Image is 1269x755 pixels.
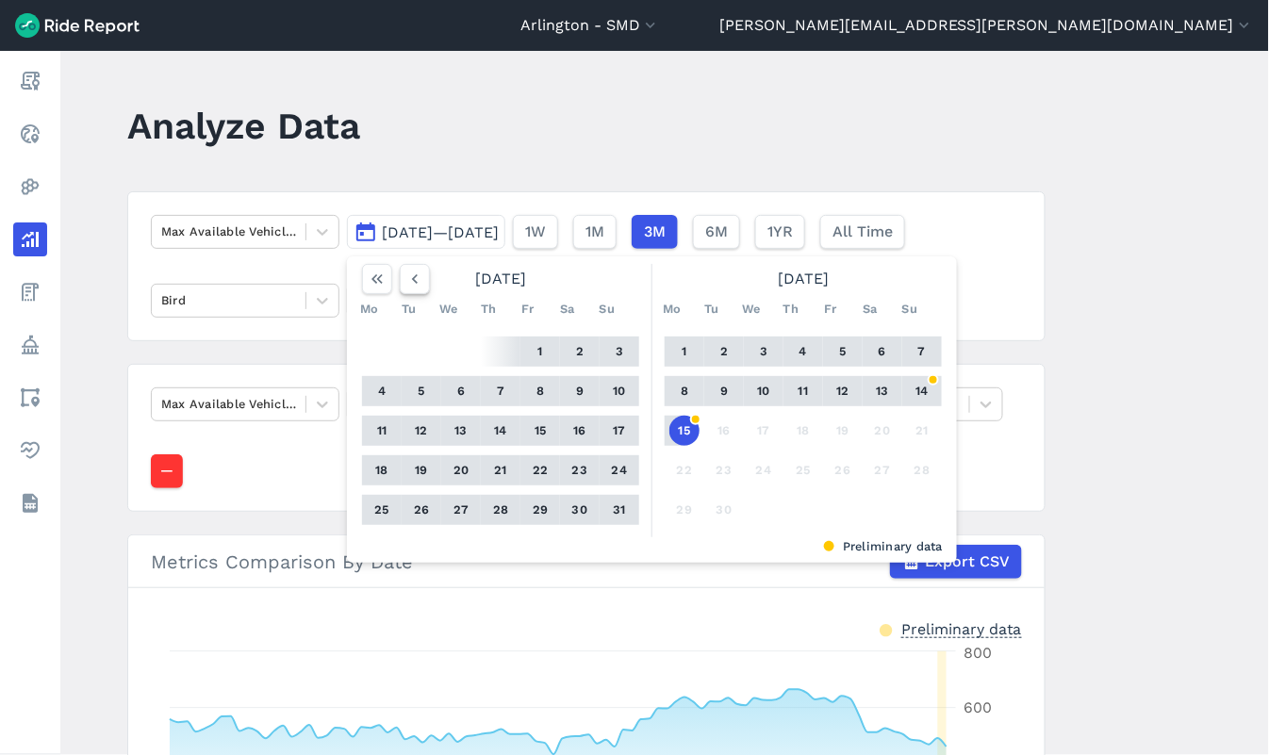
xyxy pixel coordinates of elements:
[565,495,595,525] button: 30
[776,294,806,324] div: Th
[890,545,1022,579] button: Export CSV
[406,416,437,446] button: 12
[585,221,604,243] span: 1M
[709,376,739,406] button: 9
[367,455,397,485] button: 18
[709,455,739,485] button: 23
[354,294,385,324] div: Mo
[592,294,622,324] div: Su
[361,537,943,555] div: Preliminary data
[565,376,595,406] button: 9
[669,336,700,367] button: 1
[669,416,700,446] button: 15
[406,455,437,485] button: 19
[907,416,937,446] button: 21
[13,434,47,468] a: Health
[697,294,727,324] div: Tu
[473,294,503,324] div: Th
[565,416,595,446] button: 16
[709,416,739,446] button: 16
[13,222,47,256] a: Analyze
[394,294,424,324] div: Tu
[907,376,937,406] button: 14
[867,336,898,367] button: 6
[644,221,666,243] span: 3M
[513,215,558,249] button: 1W
[565,455,595,485] button: 23
[13,64,47,98] a: Report
[347,215,505,249] button: [DATE]—[DATE]
[749,376,779,406] button: 10
[604,376,634,406] button: 10
[907,455,937,485] button: 28
[573,215,617,249] button: 1M
[788,376,818,406] button: 11
[867,416,898,446] button: 20
[632,215,678,249] button: 3M
[525,221,546,243] span: 1W
[13,328,47,362] a: Policy
[446,455,476,485] button: 20
[657,294,687,324] div: Mo
[520,14,660,37] button: Arlington - SMD
[13,117,47,151] a: Realtime
[736,294,766,324] div: We
[709,495,739,525] button: 30
[15,13,140,38] img: Ride Report
[434,294,464,324] div: We
[513,294,543,324] div: Fr
[788,455,818,485] button: 25
[820,215,905,249] button: All Time
[446,416,476,446] button: 13
[669,495,700,525] button: 29
[867,376,898,406] button: 13
[907,336,937,367] button: 7
[749,336,779,367] button: 3
[151,545,1022,579] div: Metrics Comparison By Date
[13,381,47,415] a: Areas
[964,645,992,663] tspan: 800
[13,170,47,204] a: Heatmaps
[525,495,555,525] button: 29
[828,416,858,446] button: 19
[565,336,595,367] button: 2
[367,376,397,406] button: 4
[486,455,516,485] button: 21
[382,223,499,241] span: [DATE]—[DATE]
[832,221,893,243] span: All Time
[669,376,700,406] button: 8
[486,416,516,446] button: 14
[13,486,47,520] a: Datasets
[828,455,858,485] button: 26
[552,294,583,324] div: Sa
[755,215,805,249] button: 1YR
[354,264,647,294] div: [DATE]
[925,550,1010,573] span: Export CSV
[604,495,634,525] button: 31
[486,495,516,525] button: 28
[788,336,818,367] button: 4
[525,455,555,485] button: 22
[406,376,437,406] button: 5
[446,376,476,406] button: 6
[719,14,1254,37] button: [PERSON_NAME][EMAIL_ADDRESS][PERSON_NAME][DOMAIN_NAME]
[13,275,47,309] a: Fees
[855,294,885,324] div: Sa
[901,618,1022,638] div: Preliminary data
[828,336,858,367] button: 5
[705,221,728,243] span: 6M
[604,416,634,446] button: 17
[525,376,555,406] button: 8
[788,416,818,446] button: 18
[525,336,555,367] button: 1
[657,264,949,294] div: [DATE]
[767,221,793,243] span: 1YR
[895,294,925,324] div: Su
[406,495,437,525] button: 26
[604,336,634,367] button: 3
[749,455,779,485] button: 24
[486,376,516,406] button: 7
[127,100,360,152] h1: Analyze Data
[367,416,397,446] button: 11
[367,495,397,525] button: 25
